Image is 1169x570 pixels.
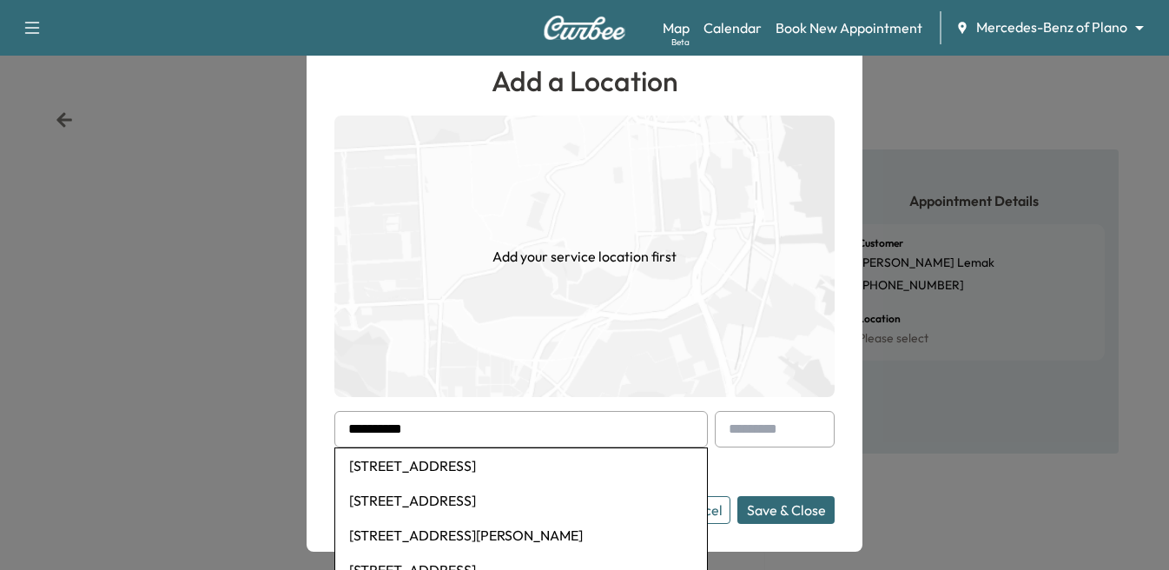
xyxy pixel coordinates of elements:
img: Curbee Logo [543,16,626,40]
li: [STREET_ADDRESS] [335,448,707,483]
h1: Add your service location first [492,246,677,267]
span: Mercedes-Benz of Plano [976,17,1127,37]
div: Beta [671,36,690,49]
a: Calendar [703,17,762,38]
img: empty-map-CL6vilOE.png [334,116,835,397]
li: [STREET_ADDRESS][PERSON_NAME] [335,518,707,553]
li: [STREET_ADDRESS] [335,483,707,518]
a: Book New Appointment [776,17,922,38]
button: Save & Close [737,496,835,524]
a: MapBeta [663,17,690,38]
h1: Add a Location [334,60,835,102]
